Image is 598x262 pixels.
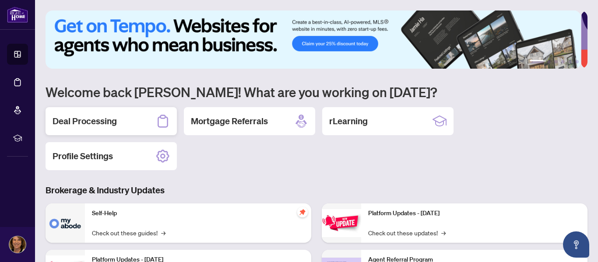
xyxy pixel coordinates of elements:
[563,231,589,258] button: Open asap
[46,10,581,69] img: Slide 0
[7,7,28,23] img: logo
[568,60,572,63] button: 5
[329,115,368,127] h2: rLearning
[92,209,304,218] p: Self-Help
[92,228,165,238] a: Check out these guides!→
[530,60,544,63] button: 1
[554,60,558,63] button: 3
[46,203,85,243] img: Self-Help
[9,236,26,253] img: Profile Icon
[297,207,308,217] span: pushpin
[547,60,551,63] button: 2
[46,84,587,100] h1: Welcome back [PERSON_NAME]! What are you working on [DATE]?
[441,228,446,238] span: →
[161,228,165,238] span: →
[191,115,268,127] h2: Mortgage Referrals
[368,209,580,218] p: Platform Updates - [DATE]
[322,209,361,237] img: Platform Updates - June 23, 2025
[46,184,587,196] h3: Brokerage & Industry Updates
[561,60,565,63] button: 4
[368,228,446,238] a: Check out these updates!→
[53,115,117,127] h2: Deal Processing
[53,150,113,162] h2: Profile Settings
[575,60,579,63] button: 6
